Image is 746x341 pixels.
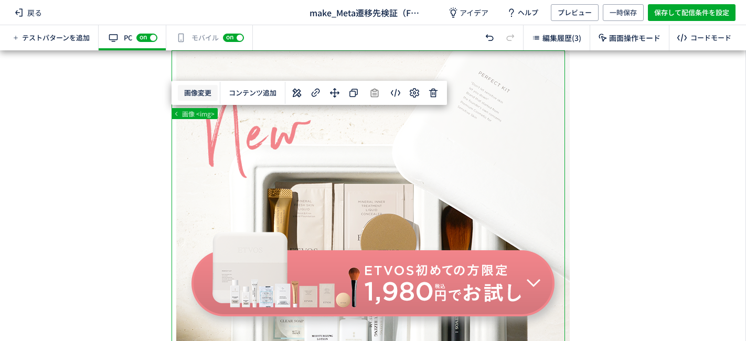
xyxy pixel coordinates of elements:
[654,4,729,21] span: 保存して配信条件を設定
[610,4,637,21] span: 一時保存
[460,7,488,18] span: アイデア
[690,33,731,43] div: コードモード
[226,34,233,40] span: on
[178,85,218,101] button: 画像変更
[22,33,90,43] span: テストパターンを追加
[648,4,736,21] button: 保存して配信条件を設定
[310,6,423,18] span: make_Meta遷移先検証（FV変更）
[497,4,547,21] a: ヘルプ
[518,4,538,21] span: ヘルプ
[551,4,599,21] button: プレビュー
[176,176,570,291] img: ETVOS初めての方限定 1,980円 税込 でお試し
[140,34,147,40] span: on
[222,85,283,101] button: コンテンツ追加
[180,109,217,118] span: 画像 <img>
[609,33,660,43] span: 画面操作モード
[558,4,592,21] span: プレビュー
[542,33,581,43] span: 編集履歴(3)
[603,4,644,21] button: 一時保存
[10,4,46,21] span: 戻る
